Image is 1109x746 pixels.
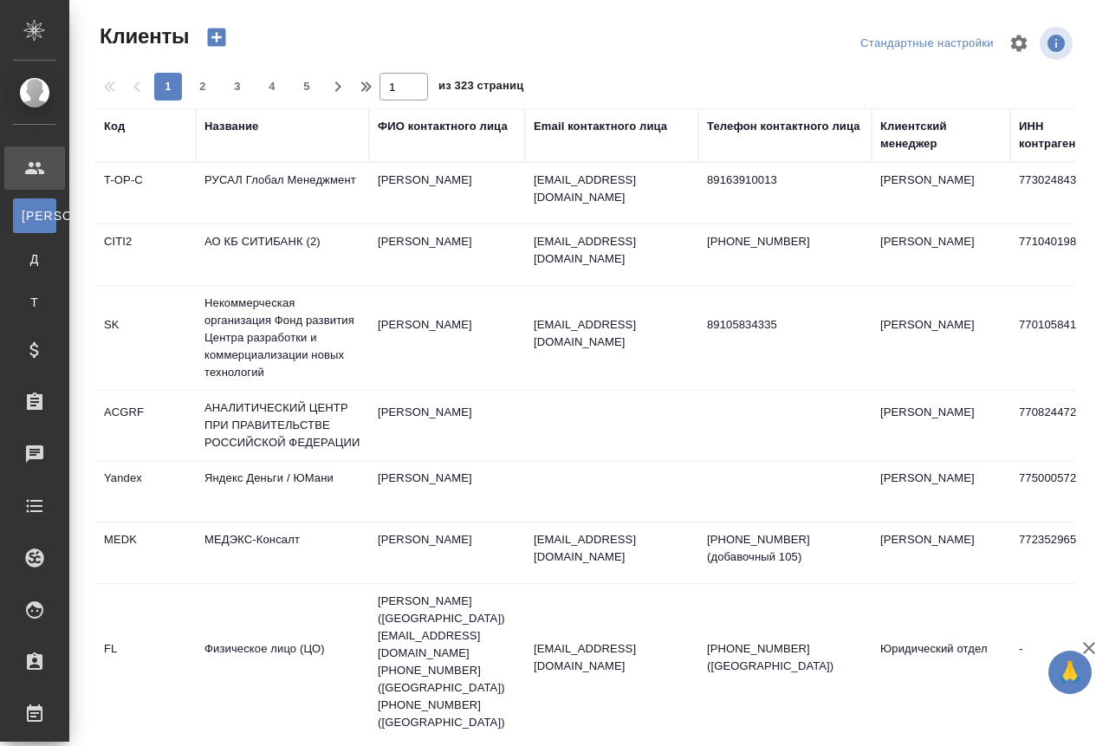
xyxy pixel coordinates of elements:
p: [EMAIL_ADDRESS][DOMAIN_NAME] [534,531,690,566]
a: [PERSON_NAME] [13,198,56,233]
div: split button [856,30,998,57]
td: [PERSON_NAME] [369,308,525,368]
p: 89163910013 [707,172,863,189]
td: АО КБ СИТИБАНК (2) [196,224,369,285]
td: АНАЛИТИЧЕСКИЙ ЦЕНТР ПРИ ПРАВИТЕЛЬСТВЕ РОССИЙСКОЙ ФЕДЕРАЦИИ [196,391,369,460]
td: [PERSON_NAME] [369,395,525,456]
p: [EMAIL_ADDRESS][DOMAIN_NAME] [534,233,690,268]
p: [EMAIL_ADDRESS][DOMAIN_NAME] [534,172,690,206]
p: [PHONE_NUMBER] (добавочный 105) [707,531,863,566]
div: ИНН контрагента [1019,118,1102,152]
div: Телефон контактного лица [707,118,860,135]
span: [PERSON_NAME] [22,207,48,224]
td: [PERSON_NAME] [369,163,525,224]
td: MEDK [95,522,196,583]
td: Яндекс Деньги / ЮМани [196,461,369,522]
div: Код [104,118,125,135]
span: Т [22,294,48,311]
td: [PERSON_NAME] [872,308,1010,368]
p: [EMAIL_ADDRESS][DOMAIN_NAME] [534,640,690,675]
td: Юридический отдел [872,632,1010,692]
button: 5 [293,73,321,101]
button: 🙏 [1048,651,1092,694]
td: Yandex [95,461,196,522]
td: РУСАЛ Глобал Менеджмент [196,163,369,224]
td: CITI2 [95,224,196,285]
td: Физическое лицо (ЦО) [196,632,369,692]
button: 3 [224,73,251,101]
p: [EMAIL_ADDRESS][DOMAIN_NAME] [534,316,690,351]
span: 4 [258,78,286,95]
a: Д [13,242,56,276]
button: 4 [258,73,286,101]
span: 2 [189,78,217,95]
td: [PERSON_NAME] [872,522,1010,583]
p: 89105834335 [707,316,863,334]
td: [PERSON_NAME] [369,461,525,522]
span: Посмотреть информацию [1040,27,1076,60]
td: FL [95,632,196,692]
td: SK [95,308,196,368]
td: [PERSON_NAME] [872,163,1010,224]
td: [PERSON_NAME] [872,224,1010,285]
button: Создать [196,23,237,52]
p: [PHONE_NUMBER] [707,233,863,250]
span: Настроить таблицу [998,23,1040,64]
td: ACGRF [95,395,196,456]
td: [PERSON_NAME] [369,522,525,583]
div: Клиентский менеджер [880,118,1002,152]
td: [PERSON_NAME] [872,461,1010,522]
button: 2 [189,73,217,101]
span: из 323 страниц [438,75,523,101]
span: Д [22,250,48,268]
p: [PHONE_NUMBER] ([GEOGRAPHIC_DATA]) [707,640,863,675]
td: [PERSON_NAME] [872,395,1010,456]
span: 3 [224,78,251,95]
div: ФИО контактного лица [378,118,508,135]
td: [PERSON_NAME] ([GEOGRAPHIC_DATA]) [EMAIL_ADDRESS][DOMAIN_NAME] [PHONE_NUMBER] ([GEOGRAPHIC_DATA])... [369,584,525,740]
a: Т [13,285,56,320]
div: Название [204,118,258,135]
td: T-OP-C [95,163,196,224]
td: [PERSON_NAME] [369,224,525,285]
span: Клиенты [95,23,189,50]
span: 🙏 [1055,654,1085,691]
div: Email контактного лица [534,118,667,135]
td: Некоммерческая организация Фонд развития Центра разработки и коммерциализации новых технологий [196,286,369,390]
span: 5 [293,78,321,95]
td: МЕДЭКС-Консалт [196,522,369,583]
